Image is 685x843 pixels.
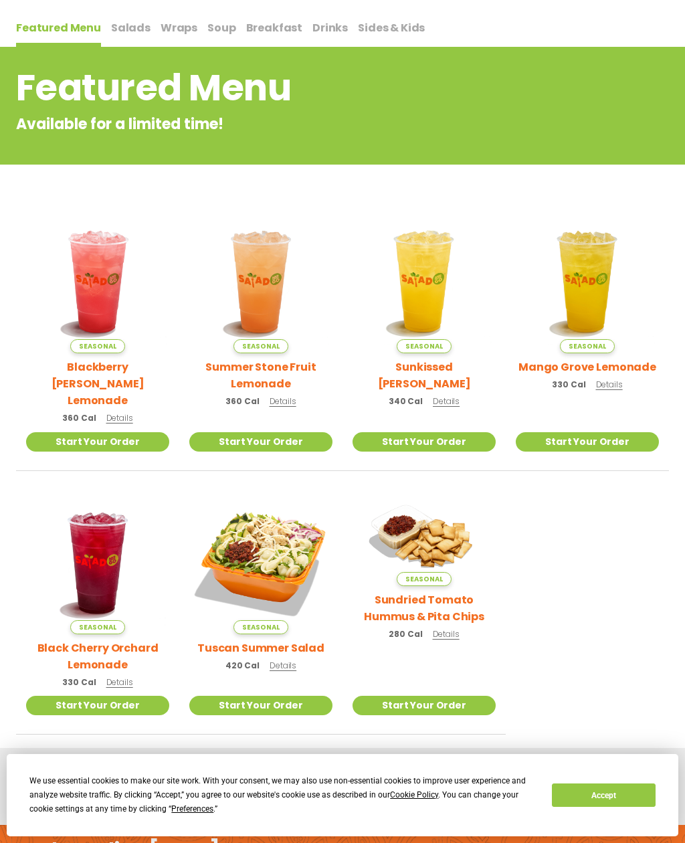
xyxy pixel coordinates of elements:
[246,20,303,35] span: Breakfast
[62,412,96,424] span: 360 Cal
[189,210,332,353] img: Product photo for Summer Stone Fruit Lemonade
[516,432,659,452] a: Start Your Order
[189,432,332,452] a: Start Your Order
[26,210,169,353] img: Product photo for Blackberry Bramble Lemonade
[26,640,169,673] h2: Black Cherry Orchard Lemonade
[518,359,656,375] h2: Mango Grove Lemonade
[7,754,678,836] div: Cookie Consent Prompt
[189,696,332,715] a: Start Your Order
[390,790,438,800] span: Cookie Policy
[16,15,669,48] div: Tabbed content
[560,339,614,353] span: Seasonal
[161,20,197,35] span: Wraps
[233,339,288,353] span: Seasonal
[189,359,332,392] h2: Summer Stone Fruit Lemonade
[171,804,213,814] span: Preferences
[225,395,259,407] span: 360 Cal
[197,640,324,656] h2: Tuscan Summer Salad
[312,20,348,35] span: Drinks
[26,359,169,409] h2: Blackberry [PERSON_NAME] Lemonade
[397,572,451,586] span: Seasonal
[433,628,460,640] span: Details
[358,20,425,35] span: Sides & Kids
[433,395,460,407] span: Details
[26,696,169,715] a: Start Your Order
[552,783,655,807] button: Accept
[207,20,235,35] span: Soup
[111,20,151,35] span: Salads
[16,113,561,135] p: Available for a limited time!
[26,491,169,634] img: Product photo for Black Cherry Orchard Lemonade
[70,620,124,634] span: Seasonal
[29,774,536,816] div: We use essential cookies to make our site work. With your consent, we may also use non-essential ...
[353,359,496,392] h2: Sunkissed [PERSON_NAME]
[353,491,496,587] img: Product photo for Sundried Tomato Hummus & Pita Chips
[596,379,623,390] span: Details
[353,696,496,715] a: Start Your Order
[353,210,496,353] img: Product photo for Sunkissed Yuzu Lemonade
[26,432,169,452] a: Start Your Order
[353,432,496,452] a: Start Your Order
[552,379,585,391] span: 330 Cal
[70,339,124,353] span: Seasonal
[189,491,332,634] img: Product photo for Tuscan Summer Salad
[233,620,288,634] span: Seasonal
[516,210,659,353] img: Product photo for Mango Grove Lemonade
[106,412,133,424] span: Details
[106,676,133,688] span: Details
[353,591,496,625] h2: Sundried Tomato Hummus & Pita Chips
[225,660,260,672] span: 420 Cal
[389,395,423,407] span: 340 Cal
[16,20,101,35] span: Featured Menu
[16,61,561,115] h2: Featured Menu
[270,660,296,671] span: Details
[62,676,96,688] span: 330 Cal
[397,339,451,353] span: Seasonal
[270,395,296,407] span: Details
[389,628,422,640] span: 280 Cal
